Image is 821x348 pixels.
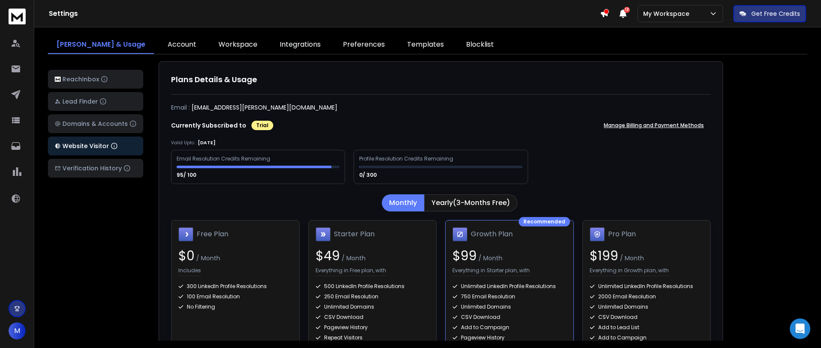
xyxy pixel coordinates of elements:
[48,137,143,155] button: Website Visitor
[590,267,669,276] p: Everything in Growth plan, with
[178,303,292,310] div: No Filtering
[48,92,143,111] button: Lead Finder
[624,7,630,13] span: 12
[316,227,331,242] img: Starter Plan icon
[9,322,26,339] button: M
[48,36,154,54] a: [PERSON_NAME] & Usage
[452,227,467,242] img: Growth Plan icon
[171,140,196,146] p: Valid Upto :
[590,334,704,341] div: Add to Campaign
[316,293,430,300] div: 250 Email Resolution
[177,155,272,162] div: Email Resolution Credits Remaining
[590,314,704,321] div: CSV Download
[359,155,455,162] div: Profile Resolution Credits Remaining
[177,172,198,178] p: 95/ 100
[316,303,430,310] div: Unlimited Domains
[471,229,513,239] h1: Growth Plan
[251,121,273,130] div: Trial
[452,267,530,276] p: Everything in Starter plan, with
[452,324,567,331] div: Add to Campaign
[178,247,195,265] span: $ 0
[159,36,205,54] a: Account
[458,36,502,54] a: Blocklist
[316,334,430,341] div: Repeat Visitors
[452,314,567,321] div: CSV Download
[618,254,644,262] span: / Month
[198,139,216,146] p: [DATE]
[178,267,201,276] p: Includes
[316,324,430,331] div: Pageview History
[178,283,292,290] div: 300 LinkedIn Profile Resolutions
[334,36,393,54] a: Preferences
[452,283,567,290] div: Unlimited LinkedIn Profile Resolutions
[171,121,246,130] p: Currently Subscribed to
[171,74,711,86] h1: Plans Details & Usage
[608,229,636,239] h1: Pro Plan
[55,77,61,82] img: logo
[178,293,292,300] div: 100 Email Resolution
[334,229,375,239] h1: Starter Plan
[316,314,430,321] div: CSV Download
[590,247,618,265] span: $ 199
[597,117,711,134] button: Manage Billing and Payment Methods
[452,293,567,300] div: 750 Email Resolution
[590,283,704,290] div: Unlimited LinkedIn Profile Resolutions
[733,5,806,22] button: Get Free Credits
[590,293,704,300] div: 2000 Email Resolution
[452,303,567,310] div: Unlimited Domains
[316,247,340,265] span: $ 49
[197,229,228,239] h1: Free Plan
[316,267,386,276] p: Everything in Free plan, with
[48,114,143,133] button: Domains & Accounts
[195,254,220,262] span: / Month
[48,70,143,89] button: ReachInbox
[604,122,704,129] p: Manage Billing and Payment Methods
[590,227,605,242] img: Pro Plan icon
[9,9,26,24] img: logo
[359,172,378,178] p: 0/ 300
[192,103,337,112] p: [EMAIL_ADDRESS][PERSON_NAME][DOMAIN_NAME]
[790,318,810,339] div: Open Intercom Messenger
[452,247,477,265] span: $ 99
[49,9,600,19] h1: Settings
[751,9,800,18] p: Get Free Credits
[477,254,502,262] span: / Month
[590,324,704,331] div: Add to Lead List
[452,334,567,341] div: Pageview History
[399,36,452,54] a: Templates
[316,283,430,290] div: 500 LinkedIn Profile Resolutions
[178,227,193,242] img: Free Plan icon
[340,254,366,262] span: / Month
[382,194,424,211] button: Monthly
[424,194,517,211] button: Yearly(3-Months Free)
[171,103,190,112] p: Email :
[519,217,570,226] div: Recommended
[210,36,266,54] a: Workspace
[271,36,329,54] a: Integrations
[590,303,704,310] div: Unlimited Domains
[643,9,693,18] p: My Workspace
[48,159,143,178] button: Verification History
